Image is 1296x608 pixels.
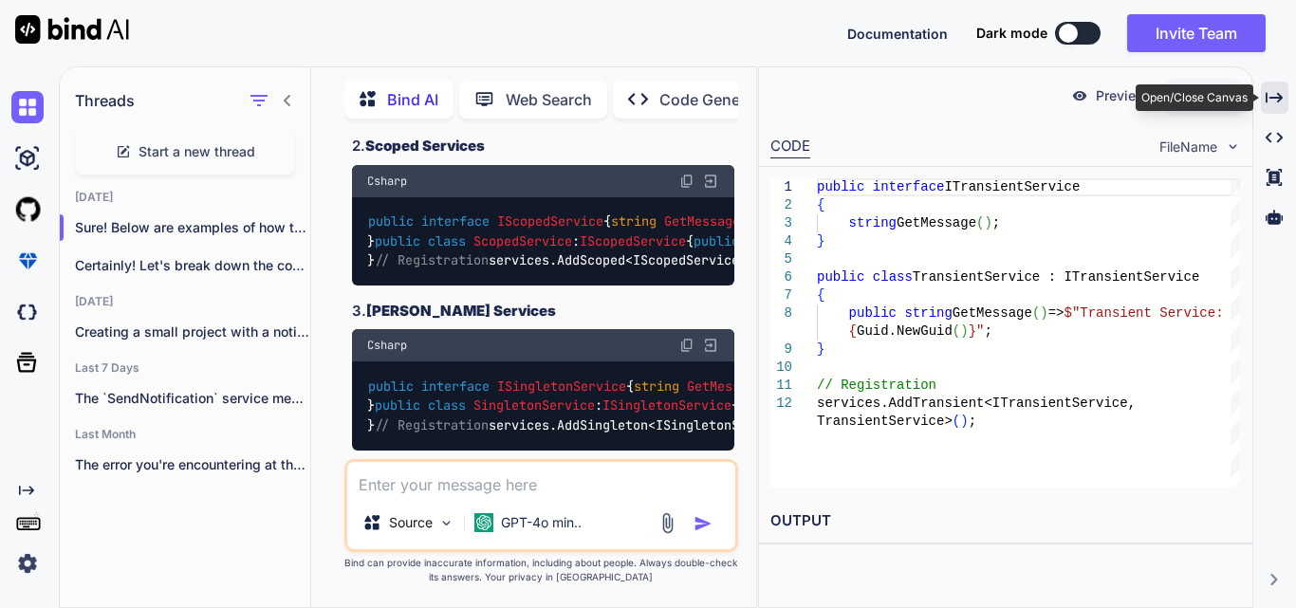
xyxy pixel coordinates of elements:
img: icon [694,514,713,533]
span: // Registration [817,378,936,393]
span: } [817,233,824,249]
span: Documentation [847,26,948,42]
span: FileName [1159,138,1217,157]
div: 10 [770,359,792,377]
span: ITransientService [944,179,1080,194]
span: public [368,213,414,230]
span: ISingletonService [602,397,731,415]
span: string [611,213,657,230]
p: Creating a small project with a notification... [75,322,310,341]
h1: Threads [75,89,135,112]
span: ( [1032,305,1040,321]
img: settings [11,547,44,580]
span: public [368,378,414,395]
span: ( [953,414,960,429]
div: 4 [770,232,792,250]
span: string [849,215,897,230]
span: () [611,213,755,230]
button: Invite Team [1127,14,1266,52]
p: Bind can provide inaccurate information, including about people. Always double-check its answers.... [344,556,738,584]
div: 1 [770,178,792,196]
span: public [817,179,864,194]
img: Bind AI [15,15,129,44]
h2: Last 7 Days [60,360,310,376]
code: { ; } : { => ; } services.AddScoped<IScopedService, ScopedService>(); [367,212,1172,270]
span: }" [969,323,985,339]
span: public [849,305,897,321]
span: interface [421,213,490,230]
img: chat [11,91,44,123]
span: ISingletonService [497,378,626,395]
span: { [817,287,824,303]
span: public [694,232,739,249]
span: class [428,232,466,249]
span: { [849,323,857,339]
div: 9 [770,341,792,359]
button: Documentation [847,24,948,44]
span: ScopedService [473,232,572,249]
span: IScopedService [497,213,603,230]
p: Web Search [506,88,592,111]
div: 12 [770,395,792,413]
span: public [375,397,420,415]
span: GetMessage [664,213,740,230]
div: Open/Close Canvas [1136,84,1253,111]
span: string [634,378,679,395]
span: TransientService> [817,414,953,429]
span: ) [960,414,968,429]
h2: Last Month [60,427,310,442]
span: services.AddTransient<ITransientService, [817,396,1136,411]
span: } [817,341,824,357]
span: ; [992,215,1000,230]
img: GPT-4o mini [474,513,493,532]
div: CODE [770,136,810,158]
span: ) [984,215,991,230]
span: class [873,269,913,285]
span: Csharp [367,174,407,189]
img: githubLight [11,193,44,226]
img: Open in Browser [702,173,719,190]
strong: Scoped Services [365,137,485,155]
p: The `SendNotification` service mentioned in the previous... [75,389,310,408]
span: Csharp [367,338,407,353]
span: GetMessage [953,305,1032,321]
div: 6 [770,268,792,286]
p: GPT-4o min.. [501,513,582,532]
span: GetMessage [687,378,763,395]
img: Open in Browser [702,337,719,354]
span: string [904,305,952,321]
img: ai-studio [11,142,44,175]
img: copy [679,338,694,353]
span: Guid.NewGuid [857,323,953,339]
img: copy [679,174,694,189]
span: public [817,269,864,285]
img: premium [11,245,44,277]
span: SingletonService [473,397,595,415]
img: Pick Models [438,515,454,531]
span: { [817,197,824,212]
p: Preview [1096,86,1147,105]
img: darkCloudIdeIcon [11,296,44,328]
span: // Registration [375,416,489,433]
span: GetMessage [897,215,976,230]
span: TransientService : ITransientService [913,269,1199,285]
span: Dark mode [976,24,1047,43]
div: 2 [770,196,792,214]
span: interface [873,179,945,194]
span: class [428,397,466,415]
p: Code Generator [659,88,774,111]
img: attachment [657,512,678,534]
span: ; [969,414,976,429]
span: ( [953,323,960,339]
div: 5 [770,250,792,268]
h2: [DATE] [60,190,310,205]
span: ) [1040,305,1047,321]
p: The error you're encountering at the line... [75,455,310,474]
h2: [DATE] [60,294,310,309]
span: => [1048,305,1065,321]
h3: 3. [352,301,734,322]
div: 7 [770,286,792,304]
p: Certainly! Let's break down the code sni... [75,256,310,275]
span: ) [960,323,968,339]
p: Source [389,513,433,532]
